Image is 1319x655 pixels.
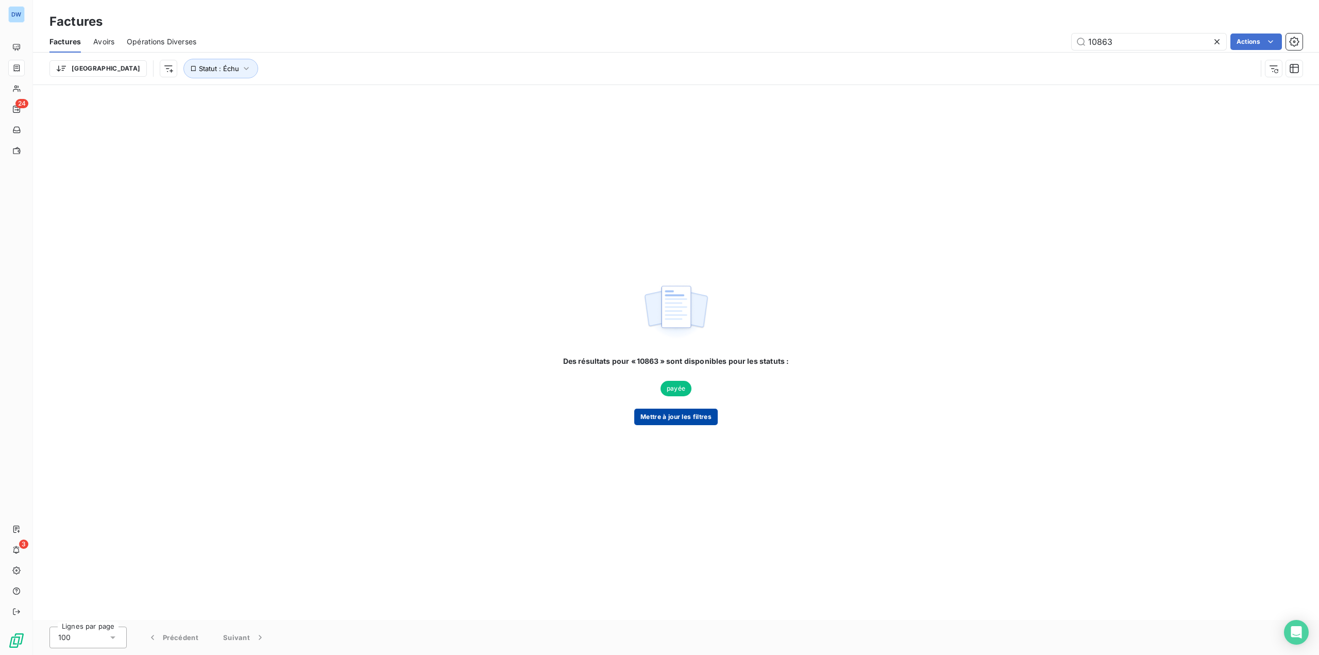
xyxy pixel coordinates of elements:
[183,59,258,78] button: Statut : Échu
[49,37,81,47] span: Factures
[1284,620,1309,645] div: Open Intercom Messenger
[563,356,789,366] span: Des résultats pour « 10863 » sont disponibles pour les statuts :
[93,37,114,47] span: Avoirs
[199,64,239,73] span: Statut : Échu
[643,280,709,344] img: empty state
[661,381,691,396] span: payée
[135,627,211,648] button: Précédent
[8,6,25,23] div: DW
[19,540,28,549] span: 3
[1230,33,1282,50] button: Actions
[634,409,718,425] button: Mettre à jour les filtres
[211,627,278,648] button: Suivant
[1072,33,1226,50] input: Rechercher
[49,60,147,77] button: [GEOGRAPHIC_DATA]
[58,632,71,643] span: 100
[127,37,196,47] span: Opérations Diverses
[15,99,28,108] span: 24
[8,632,25,649] img: Logo LeanPay
[49,12,103,31] h3: Factures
